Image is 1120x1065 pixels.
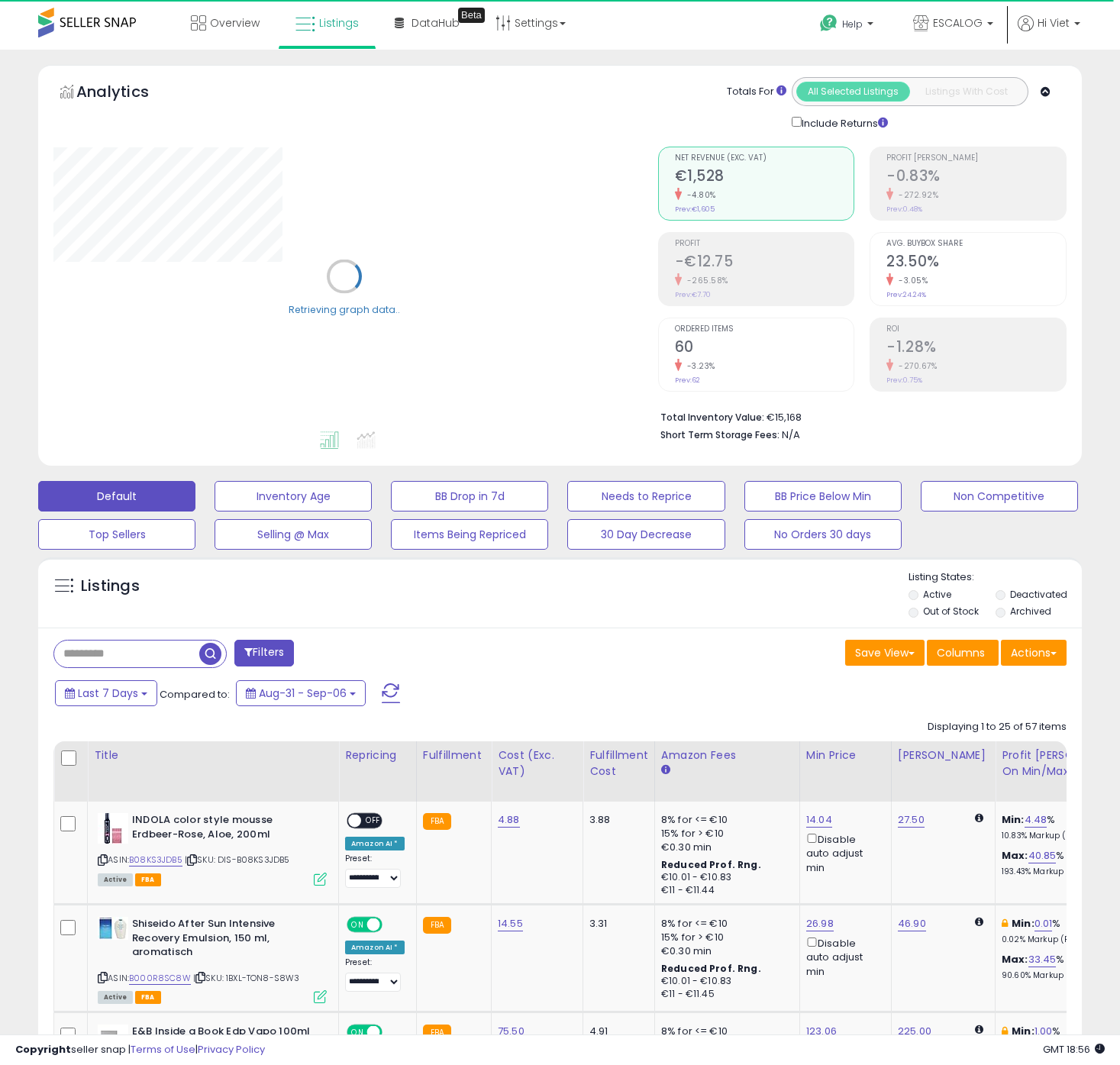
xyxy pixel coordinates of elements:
b: Reduced Prof. Rng. [661,858,761,871]
small: -4.80% [682,189,716,201]
button: BB Drop in 7d [391,481,548,512]
a: 40.85 [1028,848,1057,863]
div: €10.01 - €10.83 [661,871,788,884]
div: 15% for > €10 [661,931,788,944]
li: €15,168 [660,407,1055,425]
a: 14.55 [498,916,523,931]
button: Columns [927,640,999,666]
div: Cost (Exc. VAT) [498,747,576,779]
div: Tooltip anchor [458,8,485,23]
span: Compared to: [160,687,230,702]
span: ON [348,1026,367,1039]
img: 41WOQHhMkLL._SL40_.jpg [98,1025,128,1055]
a: 75.50 [498,1024,524,1039]
div: €11 - €11.44 [661,884,788,897]
b: Short Term Storage Fees: [660,428,779,441]
a: 27.50 [898,812,925,828]
span: 2025-09-14 18:56 GMT [1043,1042,1105,1057]
span: ESCALOG [933,15,983,31]
h2: -1.28% [886,338,1066,359]
b: Min: [1012,916,1034,931]
b: Reduced Prof. Rng. [661,962,761,975]
h5: Listings [81,576,140,597]
a: 4.88 [498,812,520,828]
span: Profit [PERSON_NAME] [886,154,1066,163]
a: B000R8SC8W [129,972,191,985]
b: Min: [1012,1024,1034,1038]
button: Selling @ Max [215,519,372,550]
h2: 23.50% [886,253,1066,273]
span: OFF [380,1026,405,1039]
span: N/A [782,428,800,442]
small: Prev: 0.75% [886,376,922,385]
div: Preset: [345,854,405,888]
a: 123.06 [806,1024,837,1039]
b: Total Inventory Value: [660,411,764,424]
button: 30 Day Decrease [567,519,725,550]
span: | SKU: DIS-B08KS3JDB5 [185,854,290,866]
small: -3.05% [893,275,928,286]
div: seller snap | | [15,1043,265,1057]
b: Max: [1002,848,1028,863]
img: 41uByTAzxkL._SL40_.jpg [98,813,128,844]
span: All listings currently available for purchase on Amazon [98,873,133,886]
small: Prev: 62 [675,376,700,385]
button: Top Sellers [38,519,195,550]
div: Disable auto adjust min [806,934,880,979]
div: €0.30 min [661,841,788,854]
small: -265.58% [682,275,728,286]
small: FBA [423,1025,451,1041]
h2: 60 [675,338,854,359]
span: FBA [135,873,161,886]
i: Get Help [819,14,838,33]
label: Archived [1010,605,1051,618]
a: Terms of Use [131,1042,195,1057]
label: Deactivated [1010,588,1067,601]
a: 225.00 [898,1024,931,1039]
span: DataHub [412,15,460,31]
h2: €1,528 [675,167,854,188]
button: Save View [845,640,925,666]
button: Aug-31 - Sep-06 [236,680,366,706]
small: Prev: €1,605 [675,205,715,214]
div: Preset: [345,957,405,992]
button: Filters [234,640,294,666]
span: Net Revenue (Exc. VAT) [675,154,854,163]
span: Profit [675,240,854,248]
h2: -€12.75 [675,253,854,273]
div: Totals For [727,85,786,99]
small: FBA [423,813,451,830]
h2: -0.83% [886,167,1066,188]
span: Aug-31 - Sep-06 [259,686,347,701]
div: 8% for <= €10 [661,1025,788,1038]
button: All Selected Listings [796,82,910,102]
button: Default [38,481,195,512]
button: Items Being Repriced [391,519,548,550]
button: Needs to Reprice [567,481,725,512]
b: INDOLA color style mousse Erdbeer-Rose, Aloe, 200ml [132,813,318,845]
div: €11 - €11.45 [661,988,788,1001]
small: Prev: €7.70 [675,290,711,299]
div: Amazon AI * [345,941,405,954]
div: 4.91 [589,1025,643,1038]
span: Overview [210,15,260,31]
button: Last 7 Days [55,680,157,706]
div: 3.88 [589,813,643,827]
span: ON [348,918,367,931]
a: B08KS3JDB5 [129,854,182,867]
a: 46.90 [898,916,926,931]
small: FBA [423,917,451,934]
span: ROI [886,325,1066,334]
a: Privacy Policy [198,1042,265,1057]
b: Shiseido After Sun Intensive Recovery Emulsion, 150 ml, aromatisch [132,917,318,963]
div: Min Price [806,747,885,763]
div: €0.30 min [661,944,788,958]
label: Out of Stock [923,605,979,618]
small: -3.23% [682,360,715,372]
div: Title [94,747,332,763]
div: Amazon AI * [345,837,405,850]
img: 31H1tj6Ff2L._SL40_.jpg [98,917,128,940]
small: -270.67% [893,360,937,372]
a: Hi Viet [1018,15,1080,50]
div: Fulfillment Cost [589,747,648,779]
